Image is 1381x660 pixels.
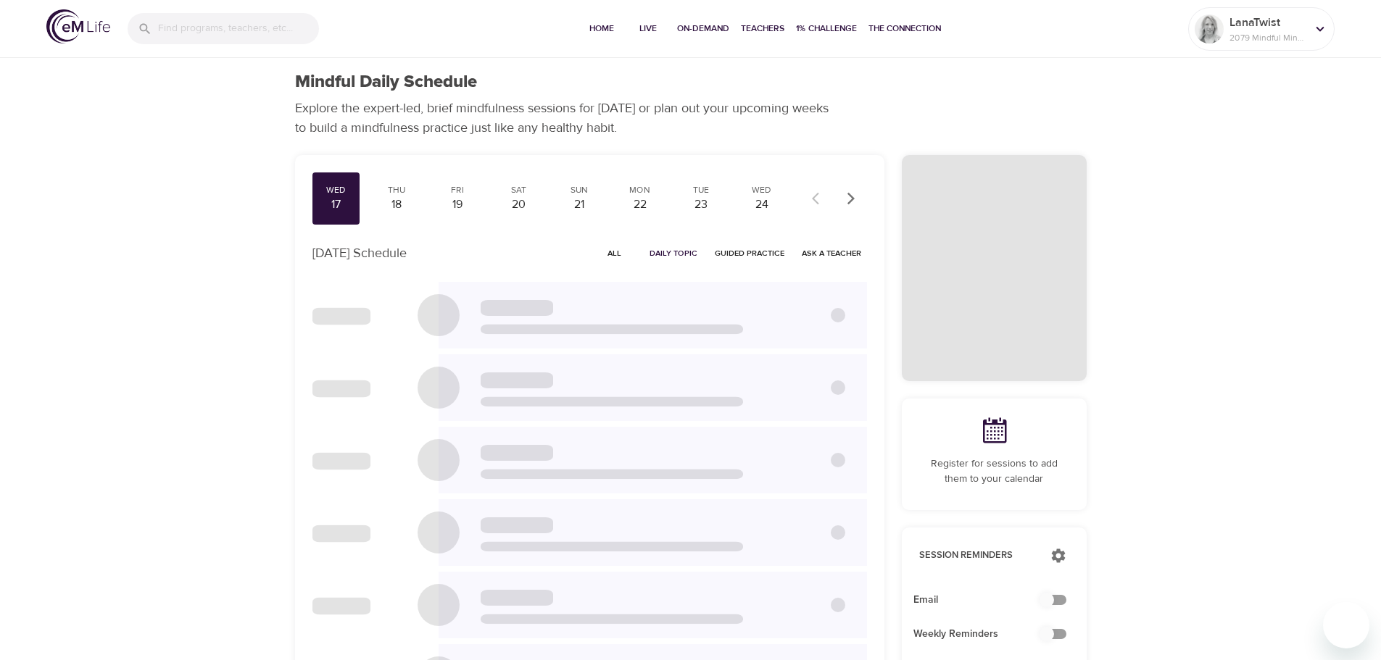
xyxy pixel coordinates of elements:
[741,21,784,36] span: Teachers
[919,456,1069,487] p: Register for sessions to add them to your calendar
[500,196,536,213] div: 20
[1195,14,1224,43] img: Remy Sharp
[561,184,597,196] div: Sun
[158,13,319,44] input: Find programs, teachers, etc...
[622,196,658,213] div: 22
[744,184,780,196] div: Wed
[1323,602,1369,648] iframe: Button to launch messaging window
[500,184,536,196] div: Sat
[919,548,1036,563] p: Session Reminders
[318,196,354,213] div: 17
[796,242,867,264] button: Ask a Teacher
[683,196,719,213] div: 23
[46,9,110,43] img: logo
[312,243,407,263] p: [DATE] Schedule
[796,21,857,36] span: 1% Challenge
[592,242,638,264] button: All
[802,246,861,260] span: Ask a Teacher
[644,242,703,264] button: Daily Topic
[597,246,632,260] span: All
[683,184,719,196] div: Tue
[295,72,477,93] h1: Mindful Daily Schedule
[318,184,354,196] div: Wed
[650,246,697,260] span: Daily Topic
[913,627,1052,642] span: Weekly Reminders
[561,196,597,213] div: 21
[631,21,665,36] span: Live
[709,242,790,264] button: Guided Practice
[1229,31,1306,44] p: 2079 Mindful Minutes
[677,21,729,36] span: On-Demand
[913,593,1052,608] span: Email
[715,246,784,260] span: Guided Practice
[744,196,780,213] div: 24
[439,184,476,196] div: Fri
[622,184,658,196] div: Mon
[378,196,415,213] div: 18
[378,184,415,196] div: Thu
[439,196,476,213] div: 19
[584,21,619,36] span: Home
[295,99,839,138] p: Explore the expert-led, brief mindfulness sessions for [DATE] or plan out your upcoming weeks to ...
[1229,14,1306,31] p: LanaTwist
[868,21,941,36] span: The Connection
